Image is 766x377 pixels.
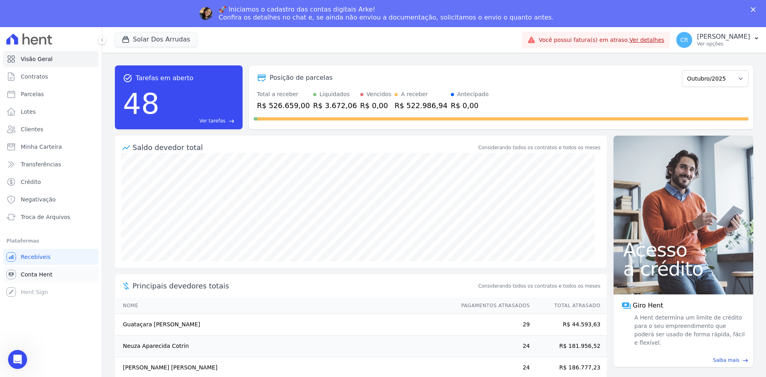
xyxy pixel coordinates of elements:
[367,90,391,99] div: Vencidos
[123,83,160,124] div: 48
[670,29,766,51] button: CR [PERSON_NAME] Ver opções
[132,280,477,291] span: Principais devedores totais
[3,191,99,207] a: Negativação
[21,213,70,221] span: Troca de Arquivos
[3,174,99,190] a: Crédito
[257,100,310,111] div: R$ 526.659,00
[3,266,99,282] a: Conta Hent
[457,90,489,99] div: Antecipado
[633,301,663,310] span: Giro Hent
[697,33,750,41] p: [PERSON_NAME]
[360,100,391,111] div: R$ 0,00
[21,178,41,186] span: Crédito
[199,117,225,124] span: Ver tarefas
[115,314,454,336] td: Guataçara [PERSON_NAME]
[630,37,665,43] a: Ver detalhes
[401,90,428,99] div: A receber
[454,298,530,314] th: Pagamentos Atrasados
[451,100,489,111] div: R$ 0,00
[8,350,27,369] iframe: Intercom live chat
[618,357,748,364] a: Saiba mais east
[199,7,212,20] img: Profile image for Adriane
[713,357,739,364] span: Saiba mais
[454,314,530,336] td: 29
[478,144,600,151] div: Considerando todos os contratos e todos os meses
[21,90,44,98] span: Parcelas
[21,270,52,278] span: Conta Hent
[270,73,333,83] div: Posição de parcelas
[454,336,530,357] td: 24
[21,108,36,116] span: Lotes
[123,73,132,83] span: task_alt
[3,69,99,85] a: Contratos
[751,7,759,12] div: Fechar
[115,336,454,357] td: Neuza Aparecida Cotrin
[530,336,607,357] td: R$ 181.956,52
[163,117,235,124] a: Ver tarefas east
[21,143,62,151] span: Minha Carteira
[3,209,99,225] a: Troca de Arquivos
[21,73,48,81] span: Contratos
[21,55,53,63] span: Visão Geral
[21,125,43,133] span: Clientes
[313,100,357,111] div: R$ 3.672,06
[21,253,51,261] span: Recebíveis
[3,249,99,265] a: Recebíveis
[680,37,688,43] span: CR
[115,298,454,314] th: Nome
[257,90,310,99] div: Total a receber
[395,100,448,111] div: R$ 522.986,94
[132,142,477,153] div: Saldo devedor total
[539,36,664,44] span: Você possui fatura(s) em atraso.
[742,357,748,363] span: east
[623,259,744,278] span: a crédito
[3,51,99,67] a: Visão Geral
[320,90,350,99] div: Liquidados
[136,73,193,83] span: Tarefas em aberto
[6,236,95,246] div: Plataformas
[21,195,56,203] span: Negativação
[3,104,99,120] a: Lotes
[3,86,99,102] a: Parcelas
[633,314,745,347] span: A Hent determina um limite de crédito para o seu empreendimento que poderá ser usado de forma ráp...
[21,160,61,168] span: Transferências
[229,118,235,124] span: east
[623,240,744,259] span: Acesso
[219,6,554,22] div: 🚀 Iniciamos o cadastro das contas digitais Arke! Confira os detalhes no chat e, se ainda não envi...
[3,156,99,172] a: Transferências
[530,314,607,336] td: R$ 44.593,63
[3,139,99,155] a: Minha Carteira
[697,41,750,47] p: Ver opções
[115,32,197,47] button: Solar Dos Arrudas
[478,282,600,290] span: Considerando todos os contratos e todos os meses
[3,121,99,137] a: Clientes
[530,298,607,314] th: Total Atrasado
